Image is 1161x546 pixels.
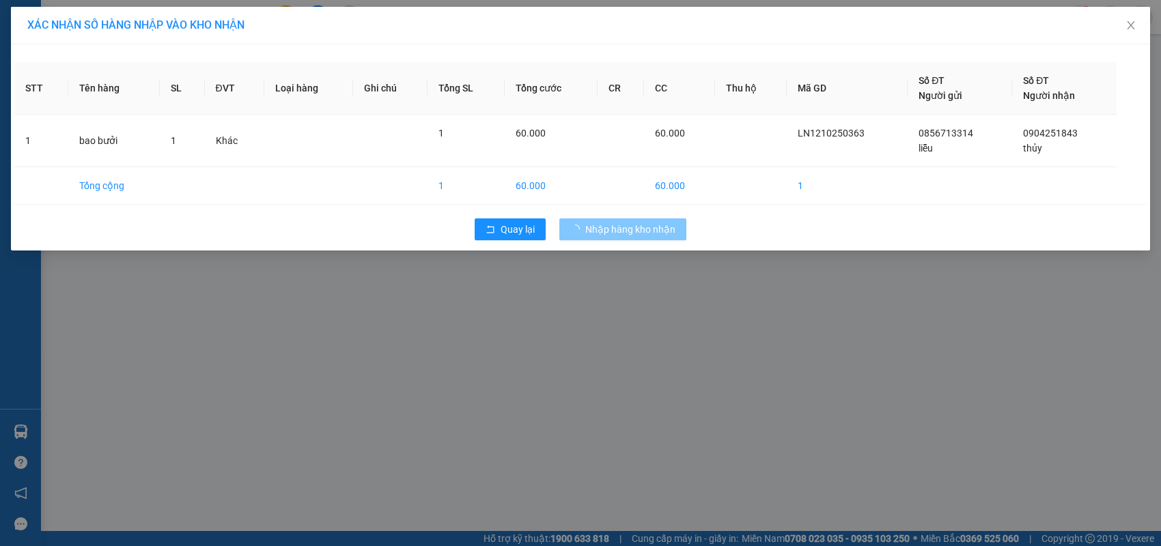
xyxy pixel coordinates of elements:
[919,128,973,139] span: 0856713314
[655,128,685,139] span: 60.000
[1023,75,1049,86] span: Số ĐT
[486,225,495,235] span: rollback
[505,62,597,115] th: Tổng cước
[919,143,933,154] span: liễu
[585,222,675,237] span: Nhập hàng kho nhận
[475,218,546,240] button: rollbackQuay lại
[787,62,908,115] th: Mã GD
[171,135,176,146] span: 1
[1125,20,1136,31] span: close
[438,128,444,139] span: 1
[9,59,127,107] span: Chuyển phát nhanh: [GEOGRAPHIC_DATA] - [GEOGRAPHIC_DATA]
[919,75,945,86] span: Số ĐT
[353,62,428,115] th: Ghi chú
[128,91,210,106] span: DT1210250365
[570,225,585,234] span: loading
[644,62,715,115] th: CC
[598,62,644,115] th: CR
[428,167,505,205] td: 1
[68,167,160,205] td: Tổng cộng
[1023,128,1078,139] span: 0904251843
[798,128,865,139] span: LN1210250363
[516,128,546,139] span: 60.000
[1112,7,1150,45] button: Close
[205,115,264,167] td: Khác
[160,62,205,115] th: SL
[264,62,353,115] th: Loại hàng
[12,11,123,55] strong: CÔNG TY TNHH DỊCH VỤ DU LỊCH THỜI ĐẠI
[1023,143,1042,154] span: thủy
[644,167,715,205] td: 60.000
[205,62,264,115] th: ĐVT
[505,167,597,205] td: 60.000
[14,115,68,167] td: 1
[14,62,68,115] th: STT
[5,48,8,118] img: logo
[559,218,686,240] button: Nhập hàng kho nhận
[1023,90,1075,101] span: Người nhận
[787,167,908,205] td: 1
[68,62,160,115] th: Tên hàng
[501,222,535,237] span: Quay lại
[68,115,160,167] td: bao bưởi
[715,62,787,115] th: Thu hộ
[27,18,244,31] span: XÁC NHẬN SỐ HÀNG NHẬP VÀO KHO NHẬN
[919,90,962,101] span: Người gửi
[428,62,505,115] th: Tổng SL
